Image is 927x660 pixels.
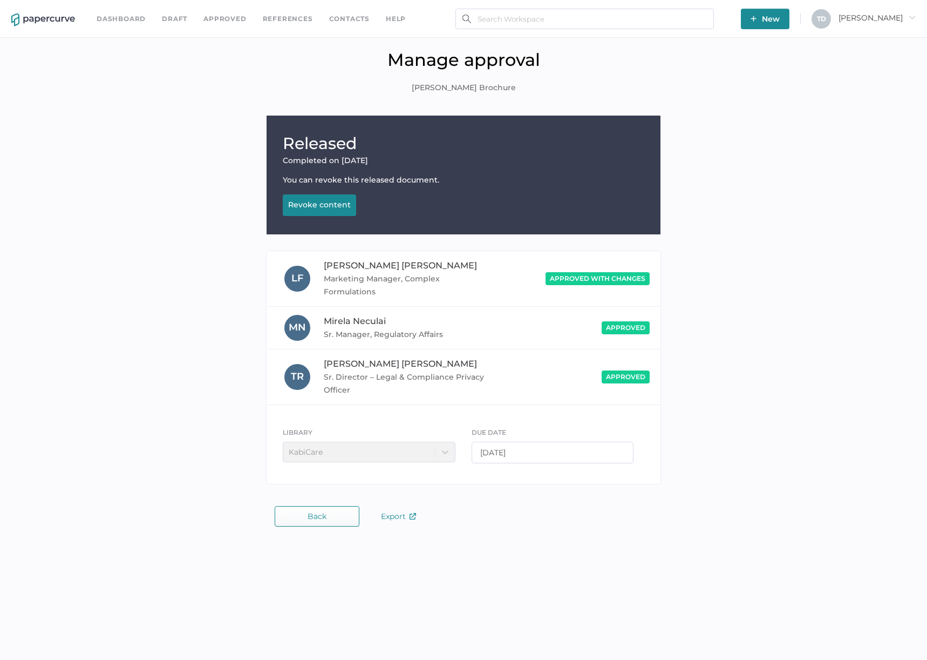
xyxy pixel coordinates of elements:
[11,14,75,26] img: papercurve-logo-colour.7244d18c.svg
[308,512,326,521] span: Back
[370,506,427,527] button: Export
[751,16,756,22] img: plus-white.e19ec114.svg
[386,13,406,25] div: help
[381,511,416,521] span: Export
[291,371,304,382] span: T R
[329,13,370,25] a: Contacts
[324,316,386,326] span: Mirela Neculai
[839,13,916,23] span: [PERSON_NAME]
[324,371,487,396] span: Sr. Director – Legal & Compliance Privacy Officer
[283,156,644,165] div: Completed on [DATE]
[324,260,477,271] span: [PERSON_NAME] [PERSON_NAME]
[324,272,487,298] span: Marketing Manager, Complex Formulations
[162,13,187,25] a: Draft
[472,428,506,436] span: DUE DATE
[751,9,780,29] span: New
[97,13,146,25] a: Dashboard
[283,194,356,216] button: Revoke content
[324,328,487,341] span: Sr. Manager, Regulatory Affairs
[410,513,416,520] img: external-link-icon.7ec190a1.svg
[455,9,714,29] input: Search Workspace
[275,506,359,527] button: Back
[283,132,644,156] h1: Released
[324,359,477,369] span: [PERSON_NAME] [PERSON_NAME]
[288,200,351,210] div: Revoke content
[412,82,516,94] span: [PERSON_NAME] Brochure
[908,14,916,21] i: arrow_right
[462,15,471,23] img: search.bf03fe8b.svg
[606,324,645,332] span: approved
[289,321,306,333] span: M N
[291,272,303,284] span: L F
[263,13,313,25] a: References
[550,274,645,282] span: approved with changes
[817,15,826,23] span: T D
[283,175,644,185] div: You can revoke this released document.
[606,373,645,381] span: approved
[8,49,919,70] h1: Manage approval
[741,9,789,29] button: New
[203,13,246,25] a: Approved
[283,428,312,436] span: LIBRARY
